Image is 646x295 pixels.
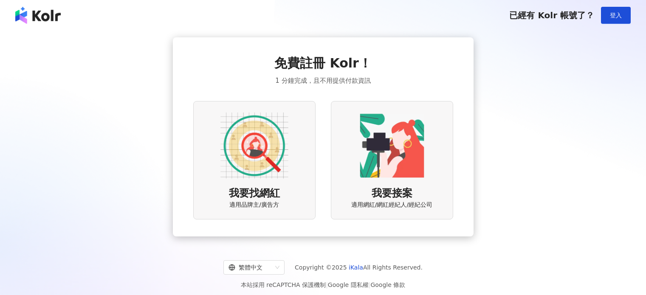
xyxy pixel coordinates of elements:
button: 登入 [601,7,631,24]
a: Google 隱私權 [328,281,369,288]
a: iKala [349,264,363,271]
div: 繁體中文 [228,261,272,274]
img: KOL identity option [358,112,426,180]
span: 適用網紅/網紅經紀人/經紀公司 [351,201,432,209]
span: 登入 [610,12,622,19]
span: | [326,281,328,288]
img: logo [15,7,61,24]
a: Google 條款 [370,281,405,288]
span: 我要找網紅 [229,186,280,201]
span: 本站採用 reCAPTCHA 保護機制 [241,280,405,290]
span: 適用品牌主/廣告方 [229,201,279,209]
img: AD identity option [220,112,288,180]
span: 1 分鐘完成，且不用提供付款資訊 [275,76,370,86]
span: | [369,281,371,288]
span: Copyright © 2025 All Rights Reserved. [295,262,423,273]
span: 我要接案 [372,186,412,201]
span: 免費註冊 Kolr！ [274,54,372,72]
span: 已經有 Kolr 帳號了？ [509,10,594,20]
